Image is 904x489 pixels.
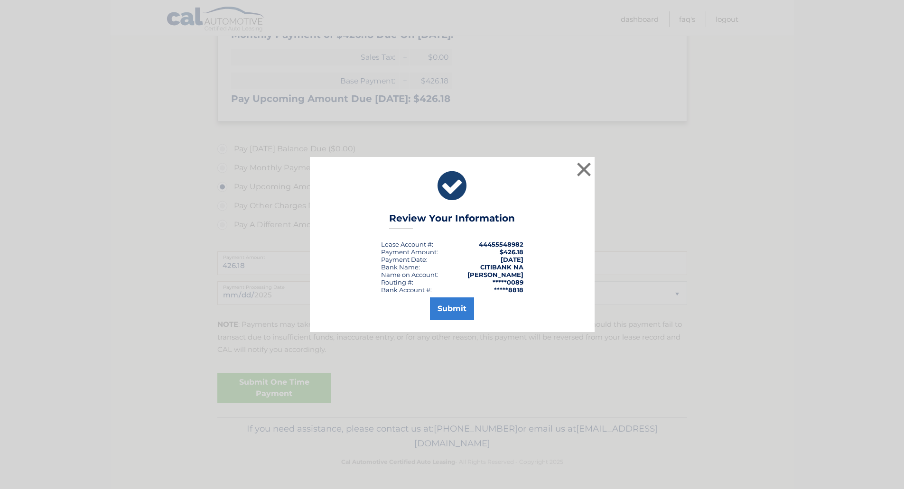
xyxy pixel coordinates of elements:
[467,271,523,278] strong: [PERSON_NAME]
[381,263,420,271] div: Bank Name:
[381,286,432,294] div: Bank Account #:
[381,271,438,278] div: Name on Account:
[381,256,426,263] span: Payment Date
[500,248,523,256] span: $426.18
[389,212,515,229] h3: Review Your Information
[575,160,594,179] button: ×
[381,240,433,248] div: Lease Account #:
[381,256,428,263] div: :
[381,248,438,256] div: Payment Amount:
[479,240,523,248] strong: 44455548982
[430,297,474,320] button: Submit
[381,278,413,286] div: Routing #:
[501,256,523,263] span: [DATE]
[480,263,523,271] strong: CITIBANK NA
